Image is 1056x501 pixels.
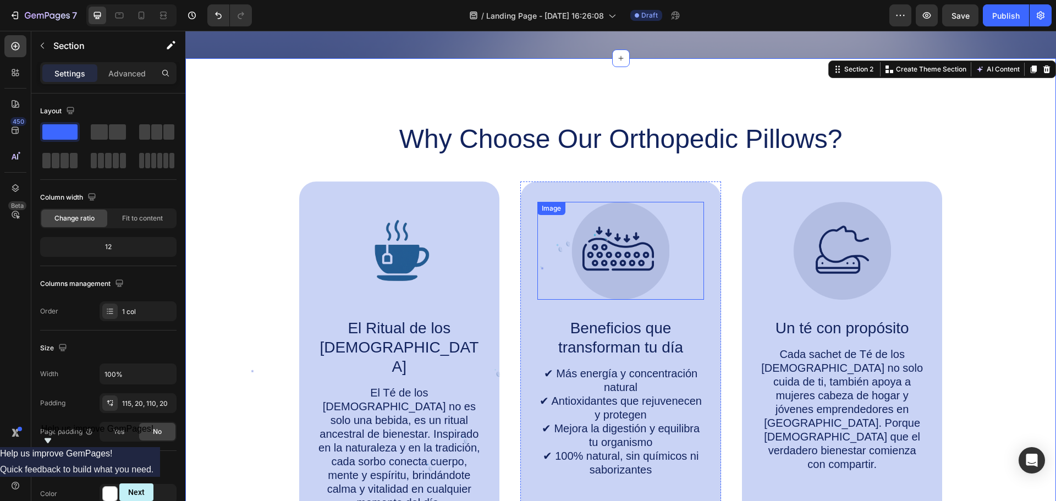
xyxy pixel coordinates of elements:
[8,201,26,210] div: Beta
[10,117,26,126] div: 450
[992,10,1020,21] div: Publish
[711,34,781,43] p: Create Theme Section
[40,104,77,119] div: Layout
[641,10,658,20] span: Draft
[41,424,154,447] button: Show survey - Help us improve GemPages!
[132,355,296,479] p: El Té de los [DEMOGRAPHIC_DATA] no es solo una bebida, es un ritual ancestral de bienestar. Inspi...
[354,173,378,183] div: Image
[40,277,126,291] div: Columns management
[983,4,1029,26] button: Publish
[4,4,82,26] button: 7
[608,171,706,269] img: gempages_585602525986554715-94806e3f-9d92-4314-81f4-17694d232b6a.png
[54,68,85,79] p: Settings
[41,424,154,433] span: Help us improve GemPages!
[108,68,146,79] p: Advanced
[122,213,163,223] span: Fit to content
[1019,447,1045,474] div: Open Intercom Messenger
[481,10,484,21] span: /
[42,239,174,255] div: 12
[40,306,58,316] div: Order
[353,336,518,446] p: ✔ Más energía y concentración natural ✔ Antioxidantes que rejuvenecen y protegen ✔ Mejora la dige...
[575,288,739,307] p: Un té con propósito
[40,190,98,205] div: Column width
[72,9,77,22] p: 7
[207,4,252,26] div: Undo/Redo
[486,10,604,21] span: Landing Page - [DATE] 16:26:08
[122,307,174,317] div: 1 col
[386,171,484,269] img: gempages_585602525986554715-d99516be-4663-4d94-b37c-c2678990bdda.png
[657,34,690,43] div: Section 2
[54,213,95,223] span: Change ratio
[353,288,518,326] p: Beneficios que transforman tu día
[575,317,739,441] p: Cada sachet de Té de los [DEMOGRAPHIC_DATA] no solo cuida de ti, también apoya a mujeres cabeza d...
[100,364,176,384] input: Auto
[40,341,69,356] div: Size
[153,427,162,437] span: No
[40,398,65,408] div: Padding
[788,32,837,45] button: AI Content
[40,369,58,379] div: Width
[122,399,174,409] div: 115, 20, 110, 20
[952,11,970,20] span: Save
[942,4,978,26] button: Save
[53,39,144,52] p: Section
[185,31,1056,501] iframe: Design area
